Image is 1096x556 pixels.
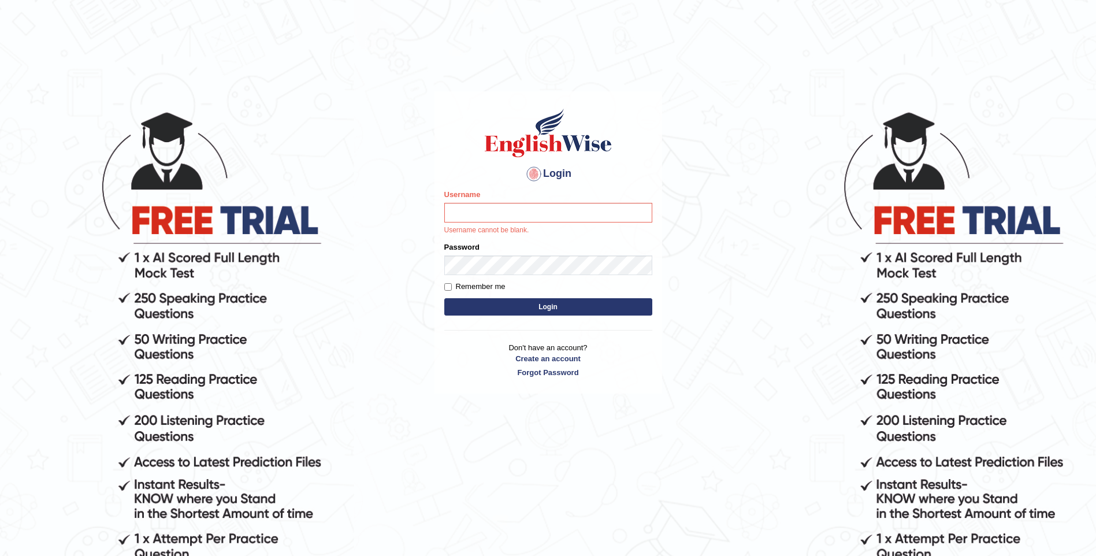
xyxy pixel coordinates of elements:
[444,242,480,253] label: Password
[444,189,481,200] label: Username
[444,281,506,292] label: Remember me
[444,298,652,316] button: Login
[444,283,452,291] input: Remember me
[444,367,652,378] a: Forgot Password
[444,342,652,378] p: Don't have an account?
[482,107,614,159] img: Logo of English Wise sign in for intelligent practice with AI
[444,353,652,364] a: Create an account
[444,165,652,183] h4: Login
[444,225,652,236] p: Username cannot be blank.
